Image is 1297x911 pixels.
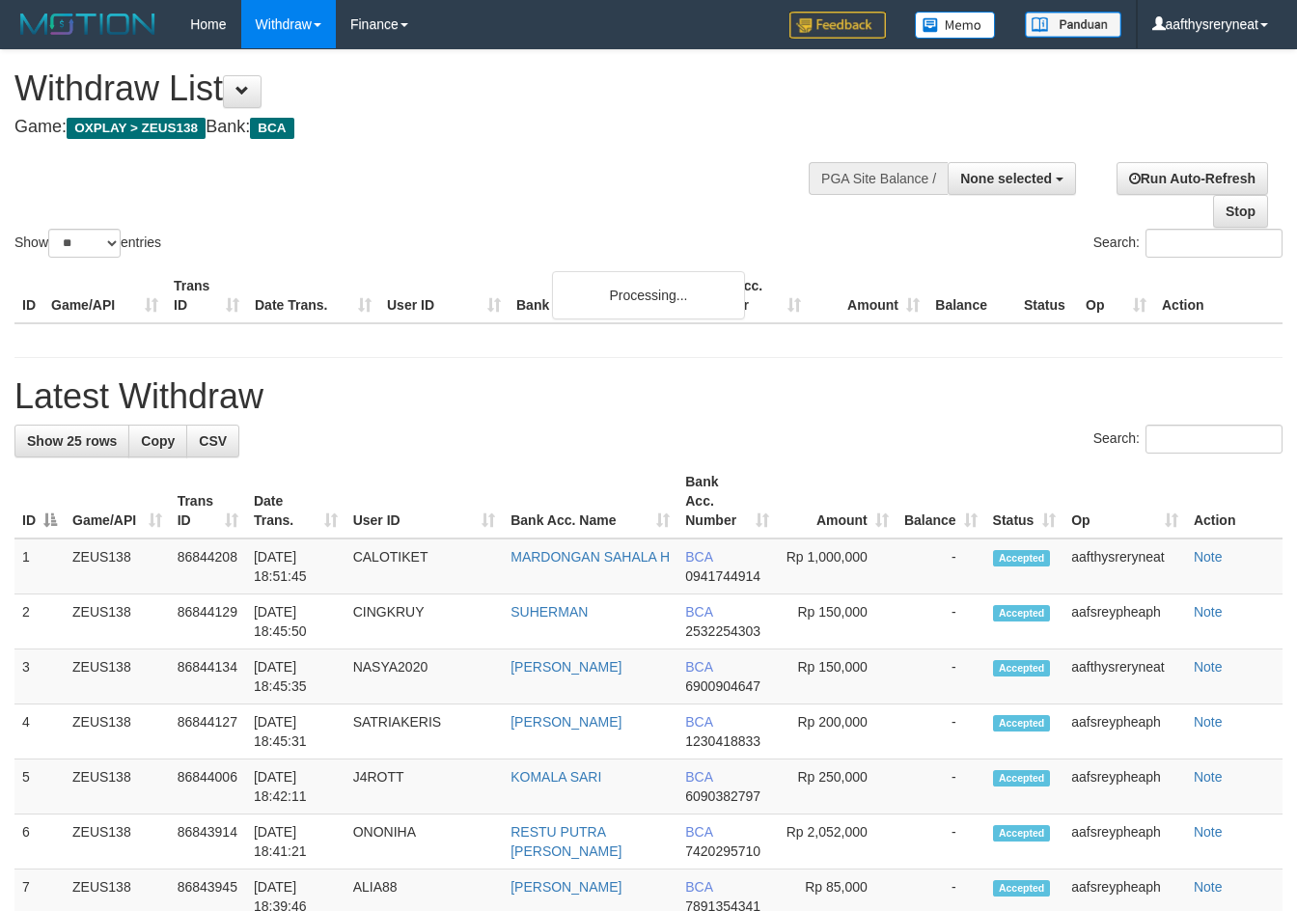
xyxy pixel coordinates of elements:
td: ONONIHA [345,814,504,870]
td: NASYA2020 [345,649,504,704]
span: OXPLAY > ZEUS138 [67,118,206,139]
th: Action [1154,268,1283,323]
span: Accepted [993,770,1051,787]
a: Show 25 rows [14,425,129,457]
td: 86844006 [170,759,246,814]
td: [DATE] 18:42:11 [246,759,345,814]
td: Rp 2,052,000 [777,814,897,870]
span: Copy 6090382797 to clipboard [685,788,760,804]
td: Rp 1,000,000 [777,538,897,594]
span: Copy 2532254303 to clipboard [685,623,760,639]
span: Copy 6900904647 to clipboard [685,678,760,694]
img: Feedback.jpg [789,12,886,39]
th: Game/API [43,268,166,323]
td: 6 [14,814,65,870]
span: Accepted [993,825,1051,842]
th: Bank Acc. Name: activate to sort column ascending [503,464,677,538]
th: User ID [379,268,509,323]
a: CSV [186,425,239,457]
label: Search: [1093,229,1283,258]
th: Op: activate to sort column ascending [1063,464,1186,538]
a: Copy [128,425,187,457]
th: Op [1078,268,1154,323]
th: Balance: activate to sort column ascending [897,464,985,538]
span: None selected [960,171,1052,186]
img: MOTION_logo.png [14,10,161,39]
th: Trans ID [166,268,247,323]
th: Trans ID: activate to sort column ascending [170,464,246,538]
img: Button%20Memo.svg [915,12,996,39]
h1: Latest Withdraw [14,377,1283,416]
td: - [897,759,985,814]
td: - [897,814,985,870]
th: Game/API: activate to sort column ascending [65,464,170,538]
td: - [897,538,985,594]
a: KOMALA SARI [511,769,601,785]
span: Accepted [993,550,1051,566]
label: Show entries [14,229,161,258]
span: BCA [685,824,712,840]
select: Showentries [48,229,121,258]
td: aafthysreryneat [1063,649,1186,704]
td: [DATE] 18:51:45 [246,538,345,594]
span: Accepted [993,660,1051,676]
th: Date Trans.: activate to sort column ascending [246,464,345,538]
td: ZEUS138 [65,704,170,759]
td: ZEUS138 [65,594,170,649]
span: Accepted [993,605,1051,621]
td: 86844129 [170,594,246,649]
td: ZEUS138 [65,759,170,814]
td: - [897,704,985,759]
div: PGA Site Balance / [809,162,948,195]
th: Status: activate to sort column ascending [985,464,1064,538]
a: RESTU PUTRA [PERSON_NAME] [511,824,621,859]
td: aafthysreryneat [1063,538,1186,594]
a: Note [1194,549,1223,565]
td: 4 [14,704,65,759]
td: 86844127 [170,704,246,759]
td: Rp 250,000 [777,759,897,814]
span: BCA [685,549,712,565]
a: Note [1194,659,1223,675]
th: ID: activate to sort column descending [14,464,65,538]
span: Show 25 rows [27,433,117,449]
td: 5 [14,759,65,814]
th: Date Trans. [247,268,379,323]
h4: Game: Bank: [14,118,845,137]
td: ZEUS138 [65,538,170,594]
th: Bank Acc. Number: activate to sort column ascending [677,464,776,538]
span: Copy 1230418833 to clipboard [685,733,760,749]
span: BCA [685,714,712,730]
a: SUHERMAN [511,604,588,620]
th: Amount: activate to sort column ascending [777,464,897,538]
input: Search: [1145,229,1283,258]
td: Rp 200,000 [777,704,897,759]
td: aafsreypheaph [1063,759,1186,814]
td: 86844134 [170,649,246,704]
th: Bank Acc. Name [509,268,690,323]
a: Note [1194,714,1223,730]
span: Copy 0941744914 to clipboard [685,568,760,584]
h1: Withdraw List [14,69,845,108]
span: Copy [141,433,175,449]
td: - [897,594,985,649]
td: SATRIAKERIS [345,704,504,759]
td: 86843914 [170,814,246,870]
th: Balance [927,268,1016,323]
th: Status [1016,268,1078,323]
th: Bank Acc. Number [690,268,809,323]
td: [DATE] 18:45:50 [246,594,345,649]
a: Run Auto-Refresh [1117,162,1268,195]
a: Note [1194,824,1223,840]
span: BCA [685,879,712,895]
a: Note [1194,769,1223,785]
span: BCA [685,769,712,785]
img: panduan.png [1025,12,1121,38]
span: BCA [685,659,712,675]
td: 3 [14,649,65,704]
td: CINGKRUY [345,594,504,649]
button: None selected [948,162,1076,195]
td: 86844208 [170,538,246,594]
input: Search: [1145,425,1283,454]
td: aafsreypheaph [1063,594,1186,649]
